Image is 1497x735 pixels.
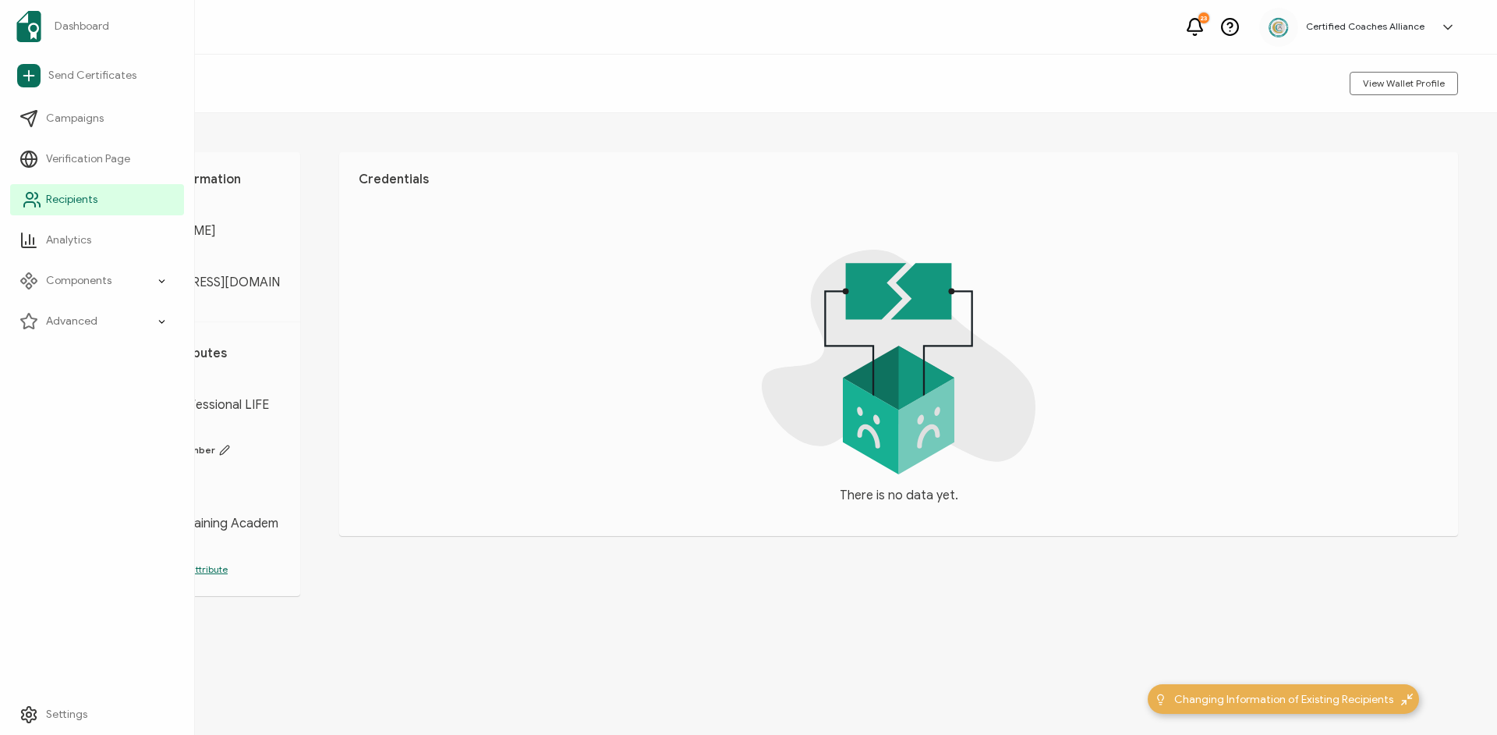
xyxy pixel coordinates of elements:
[48,68,136,83] span: Send Certificates
[117,172,281,187] h1: Personal Information
[117,495,281,508] span: School Name
[46,273,111,289] span: Components
[1267,16,1290,39] img: 2aa27aa7-df99-43f9-bc54-4d90c804c2bd.png
[46,233,91,248] span: Analytics
[46,111,104,126] span: Campaigns
[1174,691,1393,708] span: Changing Information of Existing Recipients
[1401,694,1413,705] img: minimize-icon.svg
[117,516,281,547] span: The Coach Training Academy
[840,486,958,505] span: There is no data yet.
[117,444,281,456] span: Certification Number
[1363,79,1445,88] span: View Wallet Profile
[46,151,130,167] span: Verification Page
[55,19,109,34] span: Dashboard
[359,172,1439,187] h1: Credentials
[117,275,281,306] span: [EMAIL_ADDRESS][DOMAIN_NAME]
[10,58,184,94] a: Send Certificates
[1419,660,1497,735] iframe: Chat Widget
[117,254,281,267] span: E-MAIL:
[117,377,281,389] span: Designation
[762,250,1035,474] img: nodata.svg
[117,464,281,480] span: 959998
[117,397,281,428] span: Certified Professional LIFE Coach
[117,223,281,239] span: [PERSON_NAME]
[46,707,87,723] span: Settings
[10,103,184,134] a: Campaigns
[10,144,184,175] a: Verification Page
[10,5,184,48] a: Dashboard
[10,699,184,730] a: Settings
[16,11,41,42] img: sertifier-logomark-colored.svg
[1198,12,1209,23] div: 23
[10,184,184,215] a: Recipients
[117,563,281,577] p: Add another attribute
[46,192,97,208] span: Recipients
[46,314,97,329] span: Advanced
[117,203,281,215] span: FULL NAME:
[10,225,184,256] a: Analytics
[117,346,281,361] h1: Custom Attributes
[1306,21,1424,32] h5: Certified Coaches Alliance
[1350,72,1458,95] button: View Wallet Profile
